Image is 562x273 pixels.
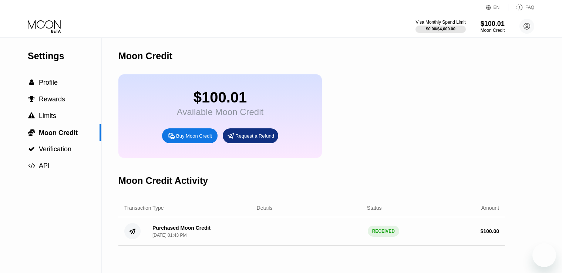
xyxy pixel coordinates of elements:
div: FAQ [508,4,534,11]
div: Details [257,205,273,211]
span:  [29,79,34,86]
div: $100.01 [177,89,263,106]
div: EN [494,5,500,10]
div: Status [367,205,382,211]
span:  [28,96,35,102]
span: Rewards [39,95,65,103]
div: EN [486,4,508,11]
span: Verification [39,145,71,153]
div: Buy Moon Credit [176,133,212,139]
span:  [28,129,35,136]
div: Purchased Moon Credit [152,225,211,231]
div: Available Moon Credit [177,107,263,117]
div: Request a Refund [235,133,274,139]
div: [DATE] 01:43 PM [152,233,186,238]
iframe: Pulsante per aprire la finestra di messaggistica [532,243,556,267]
span:  [28,146,35,152]
div: $100.01Moon Credit [481,20,505,33]
div: Moon Credit Activity [118,175,208,186]
div: Settings [28,51,101,61]
div: $ 100.00 [480,228,499,234]
div: Transaction Type [124,205,164,211]
div: $0.00 / $4,000.00 [426,27,455,31]
div: Buy Moon Credit [162,128,218,143]
span: Moon Credit [39,129,78,136]
div: Request a Refund [223,128,278,143]
span: Limits [39,112,56,119]
div: Moon Credit [481,28,505,33]
div: $100.01 [481,20,505,28]
div: RECEIVED [368,226,399,237]
div: Amount [481,205,499,211]
div: FAQ [525,5,534,10]
div: Visa Monthly Spend Limit$0.00/$4,000.00 [415,20,465,33]
span:  [28,112,35,119]
div: Visa Monthly Spend Limit [415,20,465,25]
div:  [28,79,35,86]
span:  [28,162,35,169]
span: API [39,162,50,169]
div: Moon Credit [118,51,172,61]
span: Profile [39,79,58,86]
